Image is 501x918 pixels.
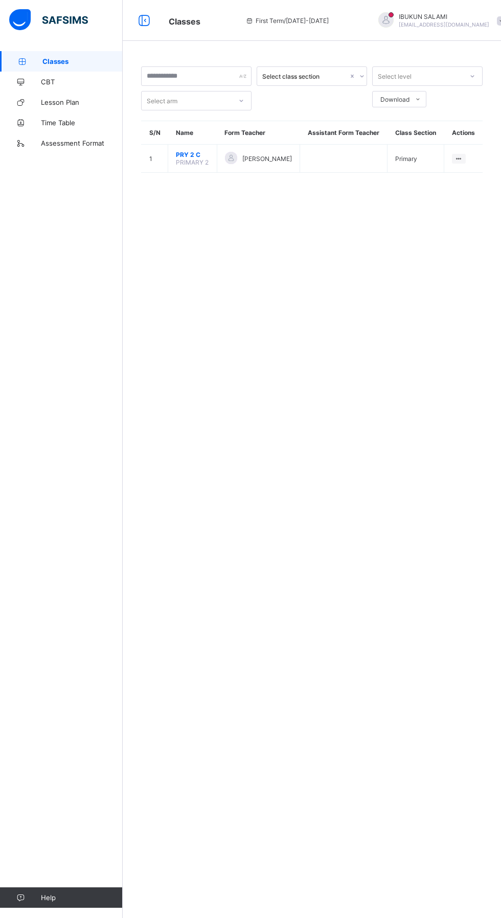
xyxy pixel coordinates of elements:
[41,139,123,147] span: Assessment Format
[147,91,177,110] div: Select arm
[245,17,329,25] span: session/term information
[41,119,123,127] span: Time Table
[388,121,444,145] th: Class Section
[41,893,122,902] span: Help
[9,9,88,31] img: safsims
[242,155,292,163] span: [PERSON_NAME]
[217,121,300,145] th: Form Teacher
[42,57,123,65] span: Classes
[169,16,200,27] span: Classes
[168,121,217,145] th: Name
[142,121,168,145] th: S/N
[399,13,489,20] span: IBUKUN SALAMI
[378,66,412,86] div: Select level
[395,155,417,163] span: Primary
[399,21,489,28] span: [EMAIL_ADDRESS][DOMAIN_NAME]
[380,96,409,103] span: Download
[262,73,348,80] div: Select class section
[444,121,483,145] th: Actions
[176,158,209,166] span: PRIMARY 2
[300,121,388,145] th: Assistant Form Teacher
[142,145,168,173] td: 1
[41,98,123,106] span: Lesson Plan
[41,78,123,86] span: CBT
[176,151,209,158] span: PRY 2 C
